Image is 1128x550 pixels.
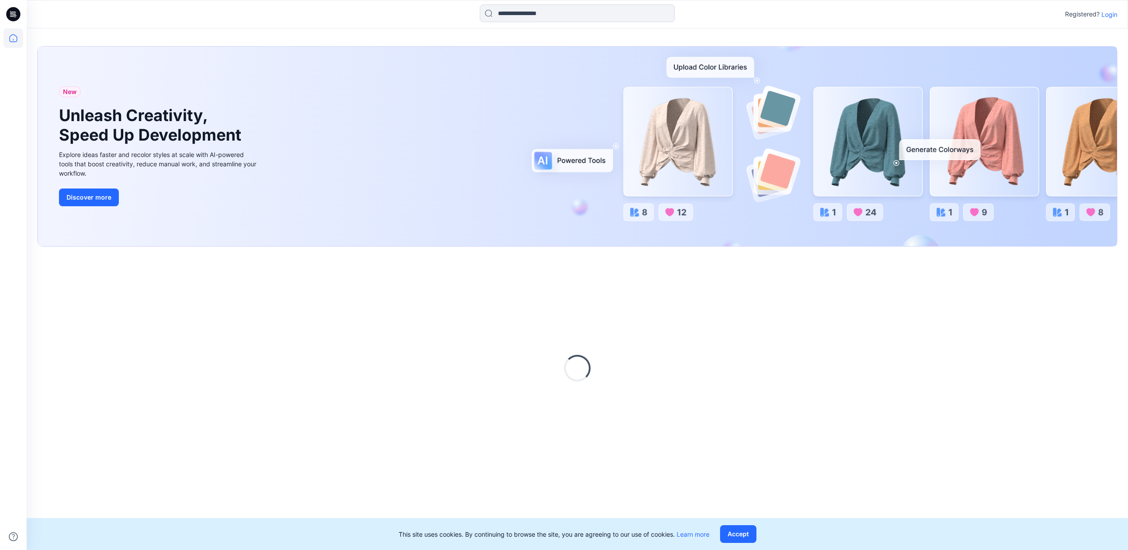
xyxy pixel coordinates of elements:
[59,106,245,144] h1: Unleash Creativity, Speed Up Development
[59,150,258,178] div: Explore ideas faster and recolor styles at scale with AI-powered tools that boost creativity, red...
[720,525,756,543] button: Accept
[59,189,119,206] button: Discover more
[59,189,258,206] a: Discover more
[1101,10,1117,19] p: Login
[399,530,709,539] p: This site uses cookies. By continuing to browse the site, you are agreeing to our use of cookies.
[63,86,77,97] span: New
[677,530,709,538] a: Learn more
[1065,9,1100,20] p: Registered?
